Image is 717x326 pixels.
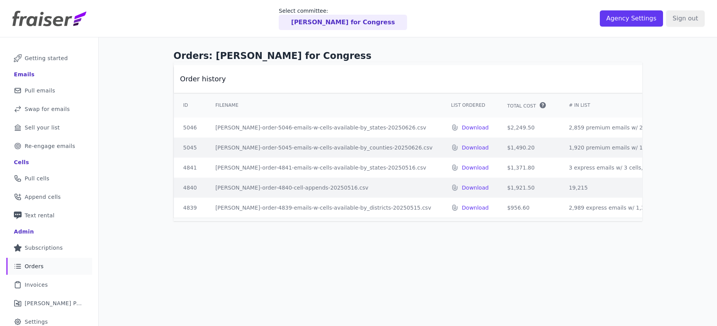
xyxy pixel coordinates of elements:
[25,87,55,94] span: Pull emails
[206,93,442,118] th: Filename
[25,193,61,201] span: Append cells
[25,142,75,150] span: Re-engage emails
[279,7,407,15] p: Select committee:
[174,138,206,158] td: 5045
[462,144,489,151] a: Download
[174,158,206,178] td: 4841
[6,138,92,155] a: Re-engage emails
[206,138,442,158] td: [PERSON_NAME]-order-5045-emails-w-cells-available-by_counties-20250626.csv
[6,101,92,118] a: Swap for emails
[25,299,83,307] span: [PERSON_NAME] Performance
[279,7,407,30] a: Select committee: [PERSON_NAME] for Congress
[507,103,536,109] span: Total Cost
[25,318,48,326] span: Settings
[6,276,92,293] a: Invoices
[291,18,395,27] p: [PERSON_NAME] for Congress
[174,118,206,138] td: 5046
[442,93,498,118] th: List Ordered
[25,212,55,219] span: Text rental
[25,244,63,252] span: Subscriptions
[25,175,49,182] span: Pull cells
[600,10,663,27] input: Agency Settings
[462,184,489,192] a: Download
[498,118,560,138] td: $2,249.50
[206,178,442,198] td: [PERSON_NAME]-order-4840-cell-appends-20250516.csv
[174,178,206,198] td: 4840
[206,198,442,218] td: [PERSON_NAME]-order-4839-emails-w-cells-available-by_districts-20250515.csv
[173,50,642,62] h1: Orders: [PERSON_NAME] for Congress
[25,124,60,131] span: Sell your list
[12,11,86,26] img: Fraiser Logo
[174,93,206,118] th: ID
[25,262,44,270] span: Orders
[666,10,705,27] input: Sign out
[498,198,560,218] td: $956.60
[6,50,92,67] a: Getting started
[25,54,68,62] span: Getting started
[6,295,92,312] a: [PERSON_NAME] Performance
[206,158,442,178] td: [PERSON_NAME]-order-4841-emails-w-cells-available-by_states-20250516.csv
[6,82,92,99] a: Pull emails
[6,258,92,275] a: Orders
[174,198,206,218] td: 4839
[6,239,92,256] a: Subscriptions
[462,124,489,131] a: Download
[14,158,29,166] div: Cells
[25,281,48,289] span: Invoices
[206,118,442,138] td: [PERSON_NAME]-order-5046-emails-w-cells-available-by_states-20250626.csv
[498,158,560,178] td: $1,371.80
[14,228,34,235] div: Admin
[25,105,70,113] span: Swap for emails
[6,207,92,224] a: Text rental
[6,188,92,205] a: Append cells
[498,138,560,158] td: $1,490.20
[6,170,92,187] a: Pull cells
[498,178,560,198] td: $1,921.50
[462,164,489,171] a: Download
[462,204,489,212] a: Download
[14,71,35,78] div: Emails
[6,119,92,136] a: Sell your list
